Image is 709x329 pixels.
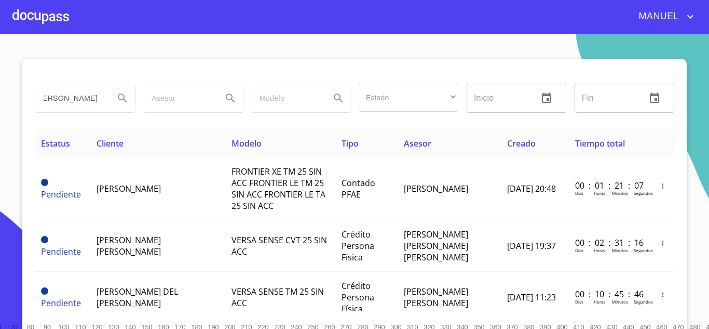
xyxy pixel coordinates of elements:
span: FRONTIER XE TM 25 SIN ACC FRONTIER LE TM 25 SIN ACC FRONTIER LE TA 25 SIN ACC [231,166,325,212]
span: MANUEL [631,8,684,25]
span: Cliente [97,138,124,149]
p: Minutos [612,299,628,305]
p: Segundos [634,299,653,305]
span: Modelo [231,138,262,149]
button: Search [110,86,135,111]
span: [PERSON_NAME] DEL [PERSON_NAME] [97,286,178,309]
span: Contado PFAE [342,177,375,200]
span: [PERSON_NAME] [PERSON_NAME] [97,234,161,257]
span: Crédito Persona Física [342,229,374,263]
span: Pendiente [41,236,48,243]
span: Pendiente [41,287,48,295]
span: Crédito Persona Física [342,280,374,314]
span: [PERSON_NAME] [404,183,468,194]
p: Minutos [612,247,628,253]
button: account of current user [631,8,697,25]
p: Segundos [634,190,653,196]
p: Dias [575,299,583,305]
span: Creado [507,138,536,149]
input: search [251,84,322,112]
span: Pendiente [41,189,81,200]
p: Minutos [612,190,628,196]
span: Asesor [404,138,431,149]
input: search [143,84,214,112]
p: Horas [594,299,605,305]
span: [PERSON_NAME] [PERSON_NAME] [PERSON_NAME] [404,229,468,263]
p: Dias [575,247,583,253]
button: Search [326,86,351,111]
span: Tipo [342,138,359,149]
span: [DATE] 19:37 [507,240,556,252]
p: Horas [594,190,605,196]
span: [PERSON_NAME] [PERSON_NAME] [404,286,468,309]
input: search [35,84,106,112]
span: Tiempo total [575,138,625,149]
button: Search [218,86,243,111]
span: VERSA SENSE TM 25 SIN ACC [231,286,324,309]
span: VERSA SENSE CVT 25 SIN ACC [231,234,327,257]
span: [DATE] 20:48 [507,183,556,194]
p: Segundos [634,247,653,253]
p: 00 : 02 : 31 : 16 [575,237,645,248]
span: Pendiente [41,246,81,257]
p: 00 : 10 : 45 : 46 [575,288,645,300]
div: ​ [359,84,458,112]
span: Pendiente [41,297,81,309]
span: Pendiente [41,179,48,186]
span: [DATE] 11:23 [507,292,556,303]
p: 00 : 01 : 21 : 07 [575,180,645,191]
span: [PERSON_NAME] [97,183,161,194]
p: Horas [594,247,605,253]
p: Dias [575,190,583,196]
span: Estatus [41,138,70,149]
